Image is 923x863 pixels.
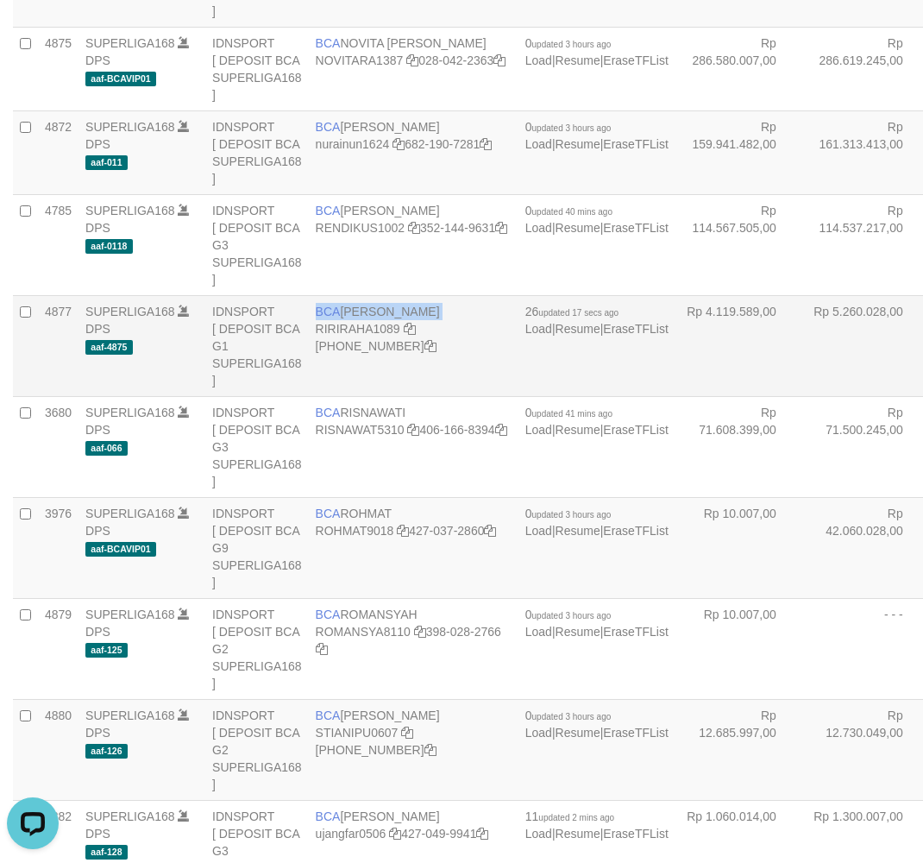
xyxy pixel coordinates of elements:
span: BCA [316,36,341,50]
a: SUPERLIGA168 [85,608,175,621]
a: Copy RENDIKUS1002 to clipboard [408,221,420,235]
a: SUPERLIGA168 [85,36,175,50]
span: aaf-BCAVIP01 [85,72,156,86]
span: updated 3 hours ago [532,510,612,520]
td: IDNSPORT [ DEPOSIT BCA G3 SUPERLIGA168 ] [205,396,309,497]
td: IDNSPORT [ DEPOSIT BCA SUPERLIGA168 ] [205,27,309,110]
span: aaf-128 [85,845,128,860]
span: | | [525,120,669,151]
a: Copy STIANIPU0607 to clipboard [401,726,413,740]
td: [PERSON_NAME] [PHONE_NUMBER] [309,295,518,396]
a: Copy nurainun1624 to clipboard [392,137,405,151]
span: updated 2 mins ago [538,813,614,822]
td: DPS [78,497,205,598]
span: 26 [525,305,618,318]
span: 0 [525,608,612,621]
span: 0 [525,406,612,419]
td: 4785 [38,194,78,295]
span: BCA [316,709,341,722]
a: ROMANSYA8110 [316,625,411,639]
td: 4880 [38,699,78,800]
span: 0 [525,120,612,134]
td: Rp 114.567.505,00 [675,194,802,295]
button: Open LiveChat chat widget [7,7,59,59]
a: Load [525,322,552,336]
a: Load [525,524,552,538]
td: DPS [78,27,205,110]
a: Copy 4270499941 to clipboard [476,827,488,841]
td: Rp 4.119.589,00 [675,295,802,396]
a: Copy 6821907281 to clipboard [480,137,492,151]
a: EraseTFList [603,322,668,336]
span: updated 3 hours ago [532,712,612,721]
a: EraseTFList [603,726,668,740]
span: updated 41 mins ago [532,409,612,419]
a: EraseTFList [603,827,668,841]
span: aaf-066 [85,441,128,456]
a: EraseTFList [603,423,668,437]
span: 0 [525,507,612,520]
span: BCA [316,608,341,621]
a: ROHMAT9018 [316,524,394,538]
span: BCA [316,204,341,217]
td: Rp 159.941.482,00 [675,110,802,194]
span: | | [525,36,669,67]
a: Resume [556,423,600,437]
a: EraseTFList [603,625,668,639]
span: aaf-125 [85,643,128,658]
a: STIANIPU0607 [316,726,399,740]
span: updated 17 secs ago [538,308,618,318]
a: RENDIKUS1002 [316,221,405,235]
td: 4877 [38,295,78,396]
a: Copy 4062281611 to clipboard [424,339,436,353]
td: IDNSPORT [ DEPOSIT BCA SUPERLIGA168 ] [205,110,309,194]
a: SUPERLIGA168 [85,204,175,217]
td: NOVITA [PERSON_NAME] 028-042-2363 [309,27,518,110]
span: aaf-0118 [85,239,133,254]
td: [PERSON_NAME] 352-144-9631 [309,194,518,295]
a: RISNAWAT5310 [316,423,405,437]
td: 3680 [38,396,78,497]
span: | | [525,809,669,841]
a: Load [525,625,552,639]
span: | | [525,204,669,235]
a: NOVITARA1387 [316,54,404,67]
a: EraseTFList [603,54,668,67]
a: SUPERLIGA168 [85,120,175,134]
a: Copy 4270372860 to clipboard [484,524,496,538]
td: [PERSON_NAME] [PHONE_NUMBER] [309,699,518,800]
a: Copy 4062280194 to clipboard [424,743,436,757]
td: IDNSPORT [ DEPOSIT BCA G3 SUPERLIGA168 ] [205,194,309,295]
td: IDNSPORT [ DEPOSIT BCA G2 SUPERLIGA168 ] [205,699,309,800]
span: BCA [316,120,341,134]
td: ROHMAT 427-037-2860 [309,497,518,598]
a: Resume [556,54,600,67]
td: Rp 12.685.997,00 [675,699,802,800]
a: Copy RISNAWAT5310 to clipboard [407,423,419,437]
span: aaf-4875 [85,340,133,355]
td: Rp 10.007,00 [675,598,802,699]
span: BCA [316,406,341,419]
td: Rp 71.608.399,00 [675,396,802,497]
a: Copy NOVITARA1387 to clipboard [406,54,418,67]
td: 4872 [38,110,78,194]
td: DPS [78,396,205,497]
td: DPS [78,598,205,699]
a: Load [525,221,552,235]
a: SUPERLIGA168 [85,305,175,318]
td: DPS [78,295,205,396]
a: EraseTFList [603,137,668,151]
span: BCA [316,305,341,318]
a: Load [525,827,552,841]
td: 3976 [38,497,78,598]
a: Resume [556,827,600,841]
a: Load [525,423,552,437]
a: Copy 0280422363 to clipboard [493,54,505,67]
td: DPS [78,110,205,194]
td: 4879 [38,598,78,699]
span: updated 40 mins ago [532,207,612,217]
a: Copy ROMANSYA8110 to clipboard [414,625,426,639]
td: DPS [78,699,205,800]
a: Load [525,137,552,151]
span: 0 [525,204,612,217]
